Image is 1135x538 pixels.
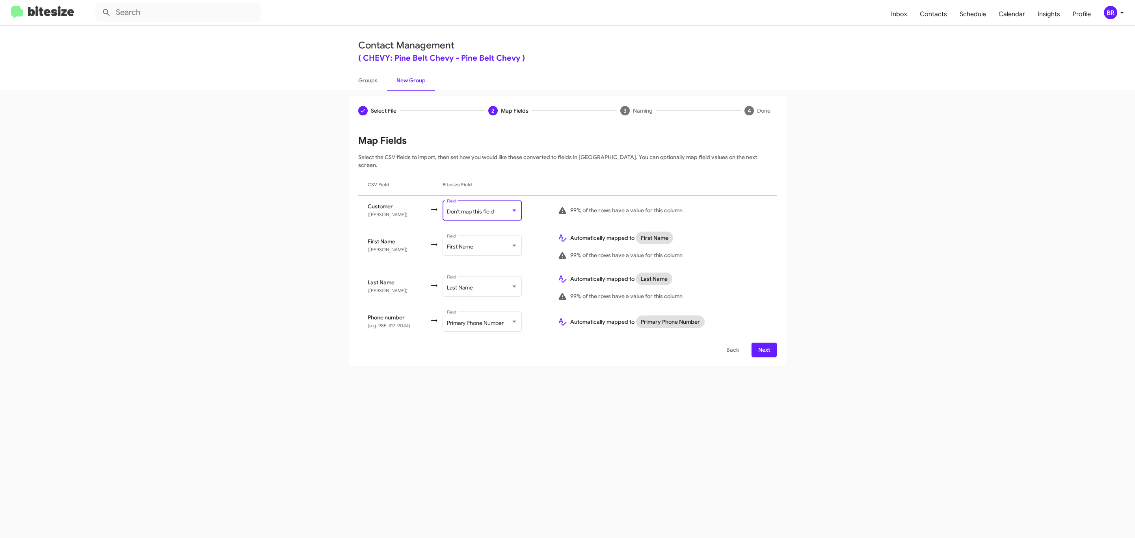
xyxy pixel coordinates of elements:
a: Groups [349,70,387,91]
span: ([PERSON_NAME]) [368,211,407,217]
mat-chip: First Name [636,232,673,244]
a: Inbox [885,3,914,26]
a: Contact Management [358,39,454,51]
div: 99% of the rows have a value for this column [558,250,767,260]
div: 99% of the rows have a value for this column [558,206,767,215]
span: ([PERSON_NAME]) [368,247,407,252]
span: Phone number [368,314,430,321]
span: First Name [447,243,473,250]
span: Customer [368,202,430,210]
button: Next [752,343,777,357]
div: Automatically mapped to [558,232,767,244]
button: BR [1097,6,1126,19]
mat-chip: Last Name [636,273,672,285]
p: Select the CSV fields to import, then set how you would like these converted to fields in [GEOGRA... [358,153,777,169]
div: Automatically mapped to [558,273,767,285]
a: Insights [1031,3,1066,26]
span: Last Name [368,278,430,286]
mat-chip: Primary Phone Number [636,315,705,328]
span: ([PERSON_NAME]) [368,288,407,293]
a: Profile [1066,3,1097,26]
h1: Map Fields [358,134,777,147]
div: BR [1104,6,1117,19]
span: First Name [368,237,430,245]
div: 99% of the rows have a value for this column [558,291,767,301]
th: CSV Field [358,174,430,196]
a: Schedule [953,3,992,26]
span: (e.g. 985-317-9044) [368,323,410,328]
span: Primary Phone Number [447,319,504,327]
a: Calendar [992,3,1031,26]
a: New Group [387,70,435,91]
a: Contacts [914,3,953,26]
div: Automatically mapped to [558,315,767,328]
span: Last Name [447,284,473,291]
span: Next [758,343,770,357]
span: Back [726,343,739,357]
button: Back [720,343,745,357]
div: ( CHEVY: Pine Belt Chevy - Pine Belt Chevy ) [358,54,777,62]
th: Bitesize Field [443,174,551,196]
input: Search [95,3,261,22]
span: Don't map this field [447,208,494,215]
